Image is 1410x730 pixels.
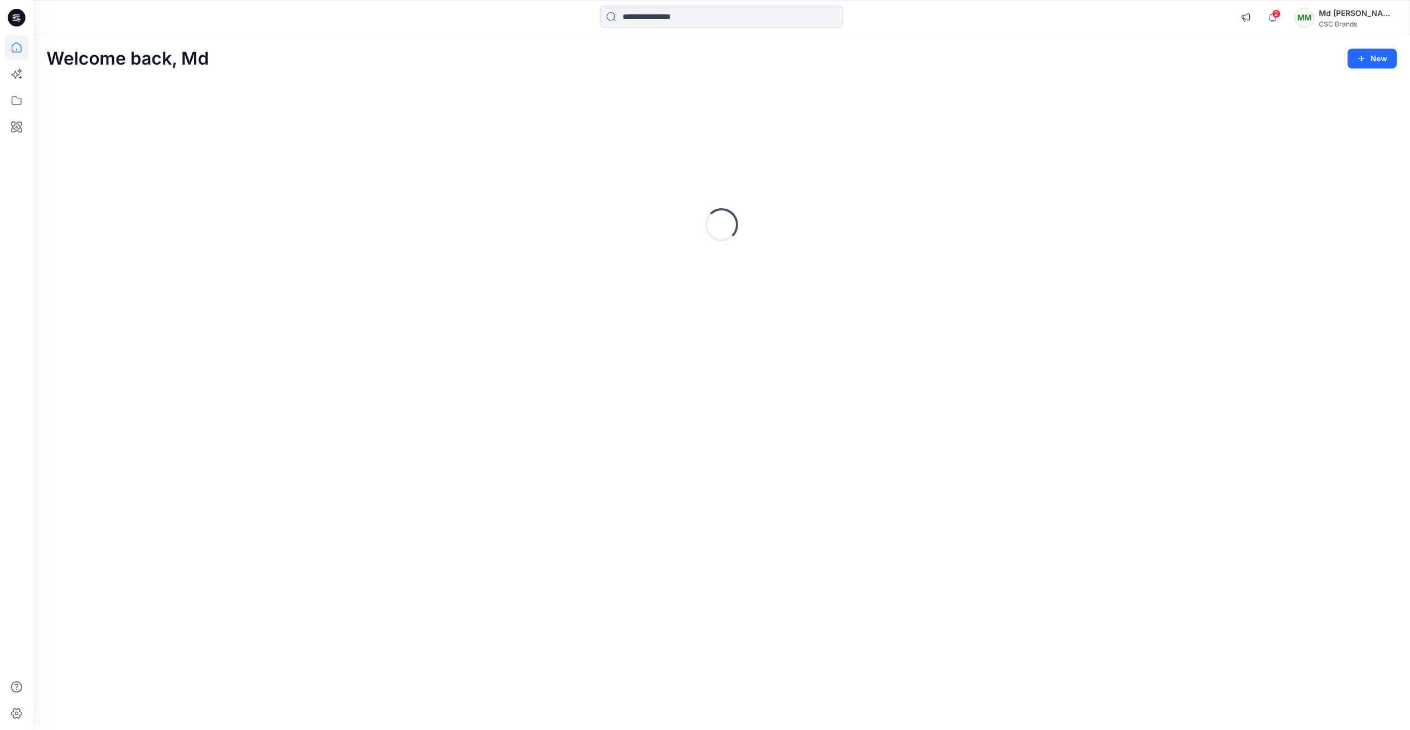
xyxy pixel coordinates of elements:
span: 2 [1272,9,1281,18]
div: Md [PERSON_NAME] [1319,7,1396,20]
div: CSC Brands [1319,20,1396,28]
div: MM [1295,8,1314,28]
h2: Welcome back, Md [46,49,209,69]
button: New [1348,49,1397,68]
